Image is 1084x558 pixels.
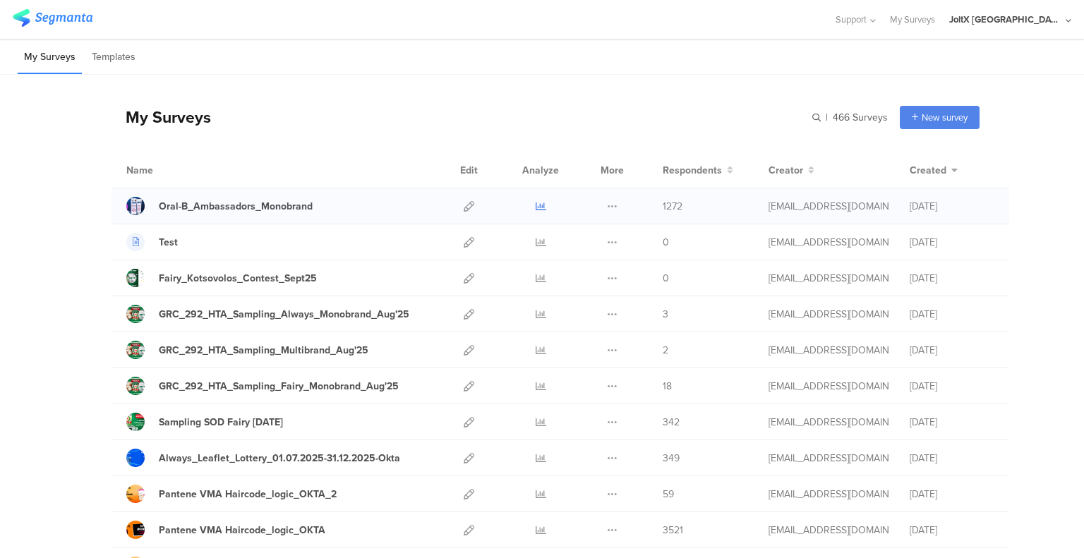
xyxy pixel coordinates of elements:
a: Pantene VMA Haircode_logic_OKTA_2 [126,485,337,503]
div: GRC_292_HTA_Sampling_Fairy_Monobrand_Aug'25 [159,379,399,394]
span: Creator [769,163,803,178]
div: JoltX [GEOGRAPHIC_DATA] [949,13,1062,26]
span: 1272 [663,199,682,214]
div: [DATE] [910,307,994,322]
div: GRC_292_HTA_Sampling_Always_Monobrand_Aug'25 [159,307,409,322]
span: 2 [663,343,668,358]
div: baroutis.db@pg.com [769,523,889,538]
div: [DATE] [910,271,994,286]
a: Always_Leaflet_Lottery_01.07.2025-31.12.2025-Okta [126,449,400,467]
div: [DATE] [910,523,994,538]
div: Analyze [519,152,562,188]
span: 342 [663,415,680,430]
div: [DATE] [910,379,994,394]
div: Fairy_Kotsovolos_Contest_Sept25 [159,271,317,286]
div: betbeder.mb@pg.com [769,451,889,466]
a: Sampling SOD Fairy [DATE] [126,413,283,431]
span: 3521 [663,523,683,538]
a: Fairy_Kotsovolos_Contest_Sept25 [126,269,317,287]
div: Pantene VMA Haircode_logic_OKTA [159,523,325,538]
span: Support [836,13,867,26]
div: More [597,152,627,188]
div: betbeder.mb@pg.com [769,271,889,286]
div: Test [159,235,178,250]
div: Always_Leaflet_Lottery_01.07.2025-31.12.2025-Okta [159,451,400,466]
span: Respondents [663,163,722,178]
span: 3 [663,307,668,322]
div: baroutis.db@pg.com [769,487,889,502]
div: [DATE] [910,199,994,214]
div: support@segmanta.com [769,235,889,250]
div: gheorghe.a.4@pg.com [769,415,889,430]
span: 349 [663,451,680,466]
div: [DATE] [910,487,994,502]
a: Oral-B_Ambassadors_Monobrand [126,197,313,215]
div: Name [126,163,211,178]
span: 0 [663,271,669,286]
a: GRC_292_HTA_Sampling_Multibrand_Aug'25 [126,341,368,359]
button: Creator [769,163,814,178]
div: [DATE] [910,343,994,358]
span: 59 [663,487,674,502]
li: Templates [85,41,142,74]
div: gheorghe.a.4@pg.com [769,343,889,358]
div: Pantene VMA Haircode_logic_OKTA_2 [159,487,337,502]
span: 0 [663,235,669,250]
div: Sampling SOD Fairy Aug'25 [159,415,283,430]
a: GRC_292_HTA_Sampling_Always_Monobrand_Aug'25 [126,305,409,323]
div: [DATE] [910,451,994,466]
div: gheorghe.a.4@pg.com [769,307,889,322]
div: GRC_292_HTA_Sampling_Multibrand_Aug'25 [159,343,368,358]
span: 18 [663,379,672,394]
a: GRC_292_HTA_Sampling_Fairy_Monobrand_Aug'25 [126,377,399,395]
div: [DATE] [910,235,994,250]
button: Respondents [663,163,733,178]
img: segmanta logo [13,9,92,27]
span: New survey [922,111,968,124]
button: Created [910,163,958,178]
span: | [824,110,830,125]
div: Edit [454,152,484,188]
div: Oral-B_Ambassadors_Monobrand [159,199,313,214]
div: [DATE] [910,415,994,430]
div: nikolopoulos.j@pg.com [769,199,889,214]
li: My Surveys [18,41,82,74]
span: Created [910,163,946,178]
a: Test [126,233,178,251]
div: gheorghe.a.4@pg.com [769,379,889,394]
a: Pantene VMA Haircode_logic_OKTA [126,521,325,539]
span: 466 Surveys [833,110,888,125]
div: My Surveys [112,105,211,129]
